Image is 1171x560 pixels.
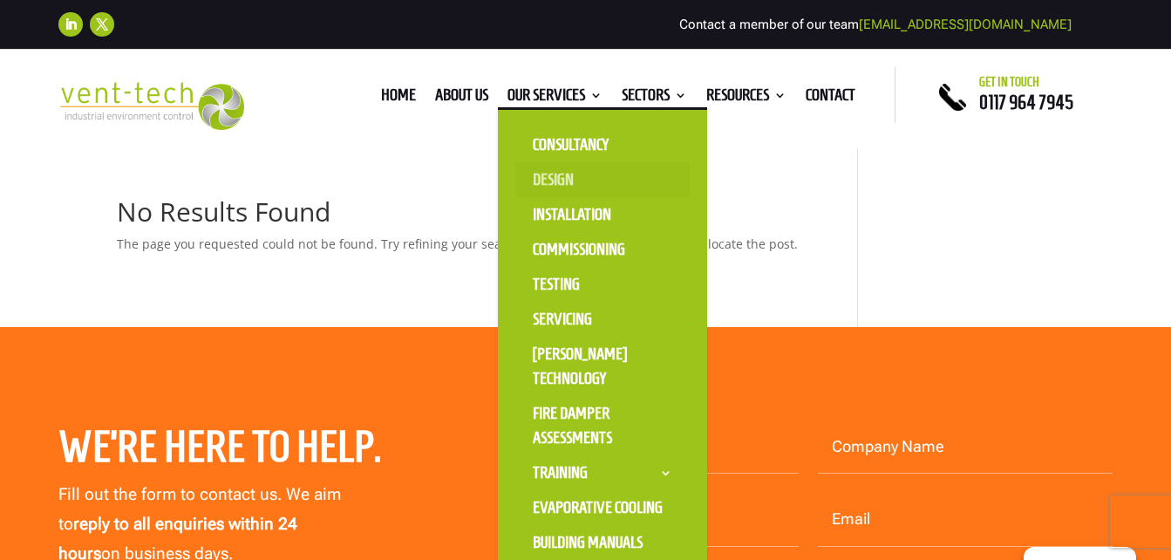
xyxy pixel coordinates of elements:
[515,127,690,162] a: Consultancy
[979,92,1073,113] a: 0117 964 7945
[515,267,690,302] a: Testing
[90,12,114,37] a: Follow on X
[679,17,1072,32] span: Contact a member of our team
[117,234,807,255] p: The page you requested could not be found. Try refining your search, or use the navigation above ...
[818,420,1113,475] input: Company Name
[515,396,690,455] a: Fire Damper Assessments
[515,162,690,197] a: Design
[515,197,690,232] a: Installation
[806,89,855,108] a: Contact
[515,490,690,525] a: Evaporative Cooling
[117,199,807,234] h1: No Results Found
[381,89,416,108] a: Home
[622,89,687,108] a: Sectors
[706,89,786,108] a: Resources
[58,12,83,37] a: Follow on LinkedIn
[979,75,1039,89] span: Get in touch
[58,484,341,534] span: Fill out the form to contact us. We aim to
[515,455,690,490] a: Training
[515,232,690,267] a: Commissioning
[818,493,1113,547] input: Email
[58,82,244,130] img: 2023-09-27T08_35_16.549ZVENT-TECH---Clear-background
[859,17,1072,32] a: [EMAIL_ADDRESS][DOMAIN_NAME]
[507,89,603,108] a: Our Services
[515,337,690,396] a: [PERSON_NAME] Technology
[515,302,690,337] a: Servicing
[515,525,690,560] a: Building Manuals
[58,420,422,481] h2: We’re here to help.
[435,89,488,108] a: About us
